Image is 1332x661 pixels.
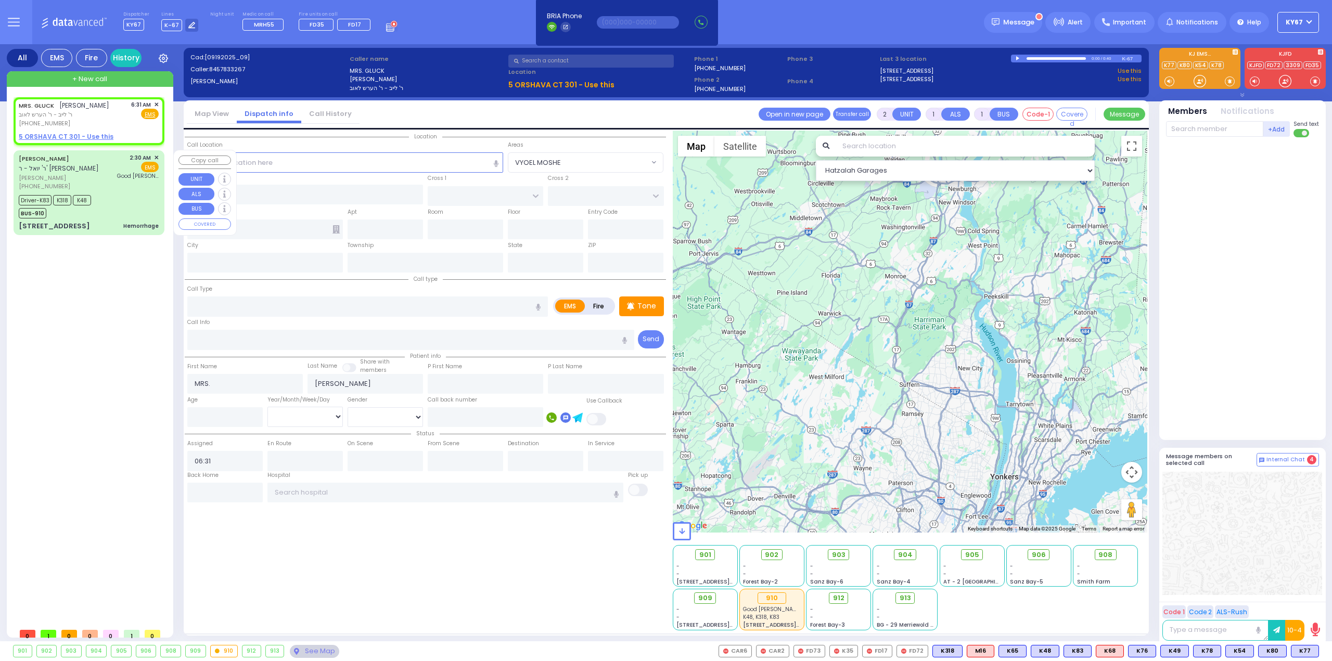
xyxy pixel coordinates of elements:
[1096,645,1124,657] div: K68
[588,439,614,448] label: In Service
[943,578,1020,586] span: AT - 2 [GEOGRAPHIC_DATA]
[862,645,892,657] div: FD17
[1293,128,1310,138] label: Turn off text
[86,645,107,657] div: 904
[743,621,841,629] span: [STREET_ADDRESS][PERSON_NAME]
[131,101,151,109] span: 6:31 AM
[332,225,340,234] span: Other building occupants
[301,109,360,119] a: Call History
[880,55,1011,63] label: Last 3 location
[508,55,674,68] input: Search a contact
[1258,645,1287,657] div: K80
[1104,108,1145,121] button: Message
[266,645,284,657] div: 913
[810,562,813,570] span: -
[1291,645,1319,657] div: BLS
[836,136,1095,157] input: Search location
[61,645,81,657] div: 903
[310,20,324,29] span: FD35
[190,53,346,62] label: Cad:
[719,645,752,657] div: CAR6
[242,11,287,18] label: Medic on call
[1113,18,1146,27] span: Important
[61,630,77,638] span: 0
[41,16,110,29] img: Logo
[676,605,680,613] span: -
[136,645,156,657] div: 906
[1121,136,1142,157] button: Toggle fullscreen view
[19,164,99,173] span: ר' יואל - ר' [PERSON_NAME]
[758,592,786,604] div: 910
[1225,645,1254,657] div: BLS
[1166,121,1263,137] input: Search member
[161,645,181,657] div: 908
[19,132,113,141] u: 5 ORSHAVA CT 301 - Use this
[1286,18,1303,27] span: KY67
[1265,61,1283,69] a: FD72
[348,208,357,216] label: Apt
[698,593,712,603] span: 909
[1247,18,1261,27] span: Help
[941,108,970,121] button: ALS
[829,645,858,657] div: K35
[1121,462,1142,483] button: Map camera controls
[187,241,198,250] label: City
[515,158,561,168] span: VYOEL MOSHE
[187,141,223,149] label: Call Location
[967,645,994,657] div: M16
[1032,550,1046,560] span: 906
[178,188,214,200] button: ALS
[19,195,52,205] span: Driver-K83
[19,119,70,127] span: [PHONE_NUMBER]
[1160,645,1189,657] div: BLS
[998,645,1027,657] div: BLS
[19,208,46,218] span: BUS-910
[597,16,679,29] input: (000)000-00000
[743,562,746,570] span: -
[72,74,107,84] span: + New call
[428,174,446,183] label: Cross 1
[1022,108,1054,121] button: Code-1
[53,195,71,205] span: K318
[900,593,911,603] span: 913
[408,275,443,283] span: Call type
[204,53,250,61] span: [09192025_09]
[1307,455,1316,464] span: 4
[932,645,963,657] div: K318
[1128,645,1156,657] div: K76
[187,109,237,119] a: Map View
[237,109,301,119] a: Dispatch info
[145,630,160,638] span: 0
[787,55,877,63] span: Phone 3
[1118,67,1142,75] a: Use this
[723,649,728,654] img: red-radio-icon.svg
[676,570,680,578] span: -
[834,649,839,654] img: red-radio-icon.svg
[1285,620,1304,641] button: 10-4
[1221,106,1274,118] button: Notifications
[1010,578,1043,586] span: Sanz Bay-5
[798,649,803,654] img: red-radio-icon.svg
[267,439,291,448] label: En Route
[1259,458,1264,463] img: comment-alt.png
[810,578,843,586] span: Sanz Bay-6
[892,108,921,121] button: UNIT
[1077,578,1110,586] span: Smith Farm
[810,605,813,613] span: -
[37,645,57,657] div: 902
[187,439,213,448] label: Assigned
[41,49,72,67] div: EMS
[1291,645,1319,657] div: K77
[428,439,459,448] label: From Scene
[508,439,539,448] label: Destination
[1176,18,1218,27] span: Notifications
[1258,645,1287,657] div: BLS
[833,593,844,603] span: 912
[154,100,159,109] span: ✕
[1225,645,1254,657] div: K54
[901,649,906,654] img: red-radio-icon.svg
[1100,53,1103,64] div: /
[743,613,779,621] span: K48, K318, K83
[187,471,219,479] label: Back Home
[756,645,789,657] div: CAR2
